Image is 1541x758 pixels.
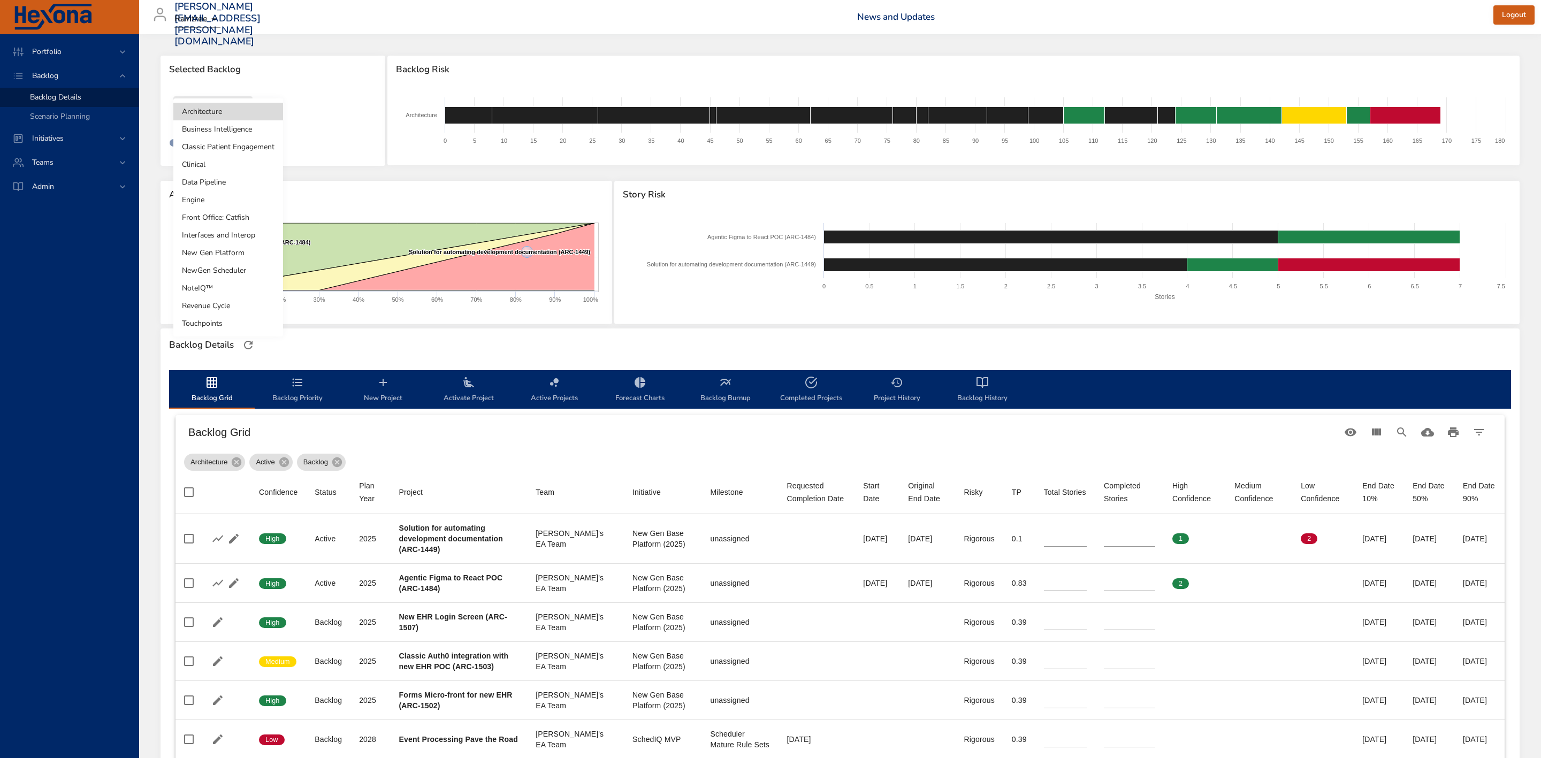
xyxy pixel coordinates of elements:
li: Architecture [173,103,283,120]
li: Classic Patient Engagement [173,138,283,156]
li: Front Office: Catfish [173,209,283,226]
li: Business Intelligence [173,120,283,138]
li: Revenue Cycle [173,297,283,315]
li: Interfaces and Interop [173,226,283,244]
li: NoteIQ™ [173,279,283,297]
li: NewGen Scheduler [173,262,283,279]
li: Clinical [173,156,283,173]
li: Engine [173,191,283,209]
li: New Gen Platform [173,244,283,262]
li: Touchpoints [173,315,283,332]
li: Data Pipeline [173,173,283,191]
